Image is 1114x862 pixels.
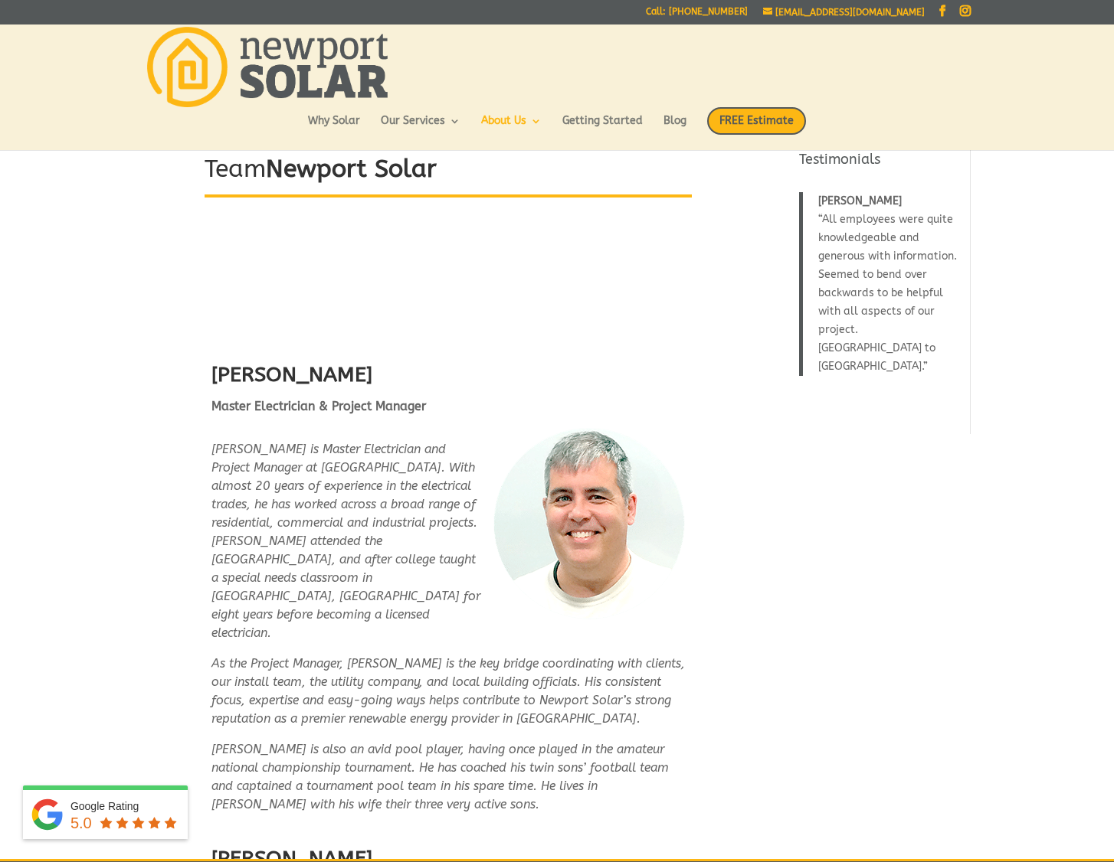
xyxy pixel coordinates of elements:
[211,362,372,387] strong: [PERSON_NAME]
[308,116,360,142] a: Why Solar
[663,116,686,142] a: Blog
[818,194,902,207] span: [PERSON_NAME]
[211,399,426,413] strong: Master Electrician & Project Manager
[481,116,542,142] a: About Us
[562,116,643,142] a: Getting Started
[266,155,437,183] strong: Newport Solar
[70,798,180,814] div: Google Rating
[493,428,685,619] img: Mark Cordeiro - Newport Solar
[799,192,961,376] blockquote: All employees were quite knowledgeable and generous with information. Seemed to bend over backwar...
[70,815,92,831] span: 5.0
[799,150,961,177] h4: Testimonials
[646,7,748,23] a: Call: [PHONE_NUMBER]
[707,107,806,135] span: FREE Estimate
[147,27,388,107] img: Newport Solar | Solar Energy Optimized.
[205,152,692,194] h1: Team
[211,656,685,726] em: As the Project Manager, [PERSON_NAME] is the key bridge coordinating with clients, our install te...
[381,116,460,142] a: Our Services
[707,107,806,150] a: FREE Estimate
[211,742,669,811] em: [PERSON_NAME] is also an avid pool player, having once played in the amateur national championshi...
[211,442,480,640] em: [PERSON_NAME] is Master Electrician and Project Manager at [GEOGRAPHIC_DATA]. With almost 20 year...
[763,7,925,18] a: [EMAIL_ADDRESS][DOMAIN_NAME]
